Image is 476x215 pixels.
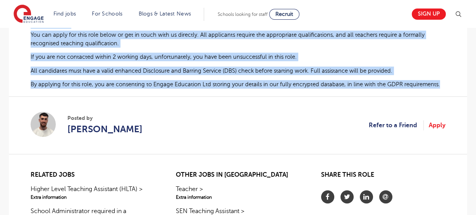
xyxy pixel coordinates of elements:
[67,122,143,136] a: [PERSON_NAME]
[31,81,440,87] span: By applying for this role, you are consenting to Engage Education Ltd storing your details in our...
[31,171,155,179] h2: Related jobs
[14,5,44,24] img: Engage Education
[67,114,143,122] span: Posted by
[369,120,424,130] a: Refer to a Friend
[31,68,392,74] span: All candidates must have a valid enhanced Disclosure and Barring Service (DBS) check before start...
[92,11,122,17] a: For Schools
[269,9,299,20] a: Recruit
[176,184,300,201] a: Teacher >Extra information
[139,11,191,17] a: Blogs & Latest News
[31,184,155,201] a: Higher Level Teaching Assistant (HLTA) >Extra information
[412,9,446,20] a: Sign up
[321,171,445,183] h2: Share this role
[218,12,268,17] span: Schools looking for staff
[176,171,300,179] h2: Other jobs in [GEOGRAPHIC_DATA]
[31,54,297,60] span: If you are not contacted within 2 working days, unfortunately, you have been unsuccessful in this...
[53,11,76,17] a: Find jobs
[31,194,155,201] span: Extra information
[31,32,424,46] span: You can apply for this role below or get in touch with us directly. All applicants require the ap...
[275,11,293,17] span: Recruit
[176,194,300,201] span: Extra information
[429,120,445,130] a: Apply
